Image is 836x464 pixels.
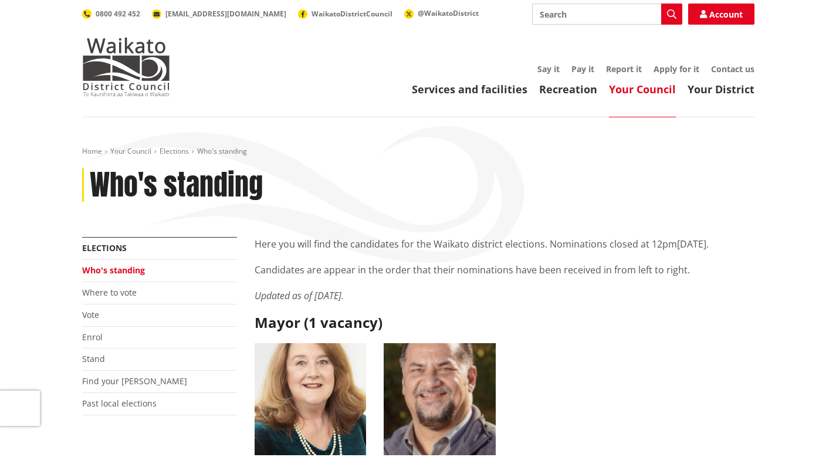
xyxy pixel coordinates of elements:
[255,343,367,455] img: WO-M__CHURCH_J__UwGuY
[82,146,102,156] a: Home
[688,4,754,25] a: Account
[152,9,286,19] a: [EMAIL_ADDRESS][DOMAIN_NAME]
[82,375,187,387] a: Find your [PERSON_NAME]
[298,9,392,19] a: WaikatoDistrictCouncil
[82,287,137,298] a: Where to vote
[537,63,560,74] a: Say it
[90,168,263,202] h1: Who's standing
[255,237,754,251] p: Here you will find the candidates for the Waikato district elections. Nominations closed at 12pm[...
[688,82,754,96] a: Your District
[255,313,383,332] strong: Mayor (1 vacancy)
[609,82,676,96] a: Your Council
[539,82,597,96] a: Recreation
[110,146,151,156] a: Your Council
[82,353,105,364] a: Stand
[82,9,140,19] a: 0800 492 452
[165,9,286,19] span: [EMAIL_ADDRESS][DOMAIN_NAME]
[96,9,140,19] span: 0800 492 452
[82,265,145,276] a: Who's standing
[255,289,344,302] em: Updated as of [DATE].
[82,242,127,253] a: Elections
[255,263,754,277] p: Candidates are appear in the order that their nominations have been received in from left to right.
[384,343,496,455] img: WO-M__BECH_A__EWN4j
[82,398,157,409] a: Past local elections
[571,63,594,74] a: Pay it
[82,331,103,343] a: Enrol
[412,82,527,96] a: Services and facilities
[532,4,682,25] input: Search input
[418,8,479,18] span: @WaikatoDistrict
[197,146,247,156] span: Who's standing
[82,309,99,320] a: Vote
[654,63,699,74] a: Apply for it
[711,63,754,74] a: Contact us
[82,147,754,157] nav: breadcrumb
[82,38,170,96] img: Waikato District Council - Te Kaunihera aa Takiwaa o Waikato
[312,9,392,19] span: WaikatoDistrictCouncil
[606,63,642,74] a: Report it
[160,146,189,156] a: Elections
[404,8,479,18] a: @WaikatoDistrict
